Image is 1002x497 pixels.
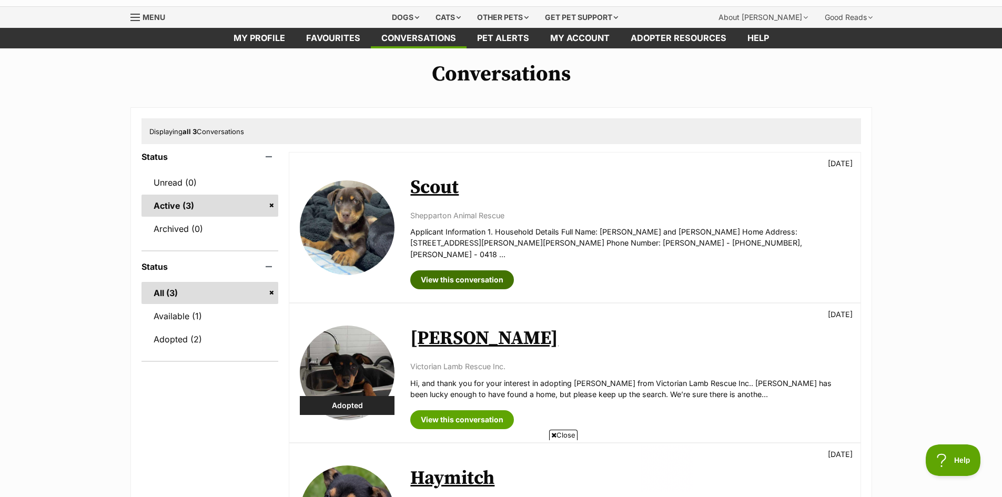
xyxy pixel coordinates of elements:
[141,305,279,327] a: Available (1)
[300,396,394,415] div: Adopted
[428,7,468,28] div: Cats
[711,7,815,28] div: About [PERSON_NAME]
[410,176,459,199] a: Scout
[828,158,853,169] p: [DATE]
[817,7,880,28] div: Good Reads
[300,326,394,420] img: Elliot
[410,270,514,289] a: View this conversation
[410,378,849,400] p: Hi, and thank you for your interest in adopting [PERSON_NAME] from Victorian Lamb Rescue Inc.. [P...
[410,361,849,372] p: Victorian Lamb Rescue Inc.
[371,28,467,48] a: conversations
[540,28,620,48] a: My account
[549,430,578,440] span: Close
[467,28,540,48] a: Pet alerts
[141,262,279,271] header: Status
[410,410,514,429] a: View this conversation
[538,7,625,28] div: Get pet support
[143,13,165,22] span: Menu
[410,226,849,260] p: Applicant Information 1. Household Details Full Name: [PERSON_NAME] and [PERSON_NAME] Home Addres...
[141,328,279,350] a: Adopted (2)
[470,7,536,28] div: Other pets
[737,28,780,48] a: Help
[141,195,279,217] a: Active (3)
[926,444,981,476] iframe: Help Scout Beacon - Open
[296,28,371,48] a: Favourites
[410,210,849,221] p: Shepparton Animal Rescue
[141,282,279,304] a: All (3)
[828,449,853,460] p: [DATE]
[149,127,244,136] span: Displaying Conversations
[183,127,197,136] strong: all 3
[410,327,558,350] a: [PERSON_NAME]
[130,7,173,26] a: Menu
[300,180,394,275] img: Scout
[141,152,279,161] header: Status
[223,28,296,48] a: My profile
[828,309,853,320] p: [DATE]
[141,218,279,240] a: Archived (0)
[384,7,427,28] div: Dogs
[141,171,279,194] a: Unread (0)
[310,444,693,492] iframe: Advertisement
[620,28,737,48] a: Adopter resources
